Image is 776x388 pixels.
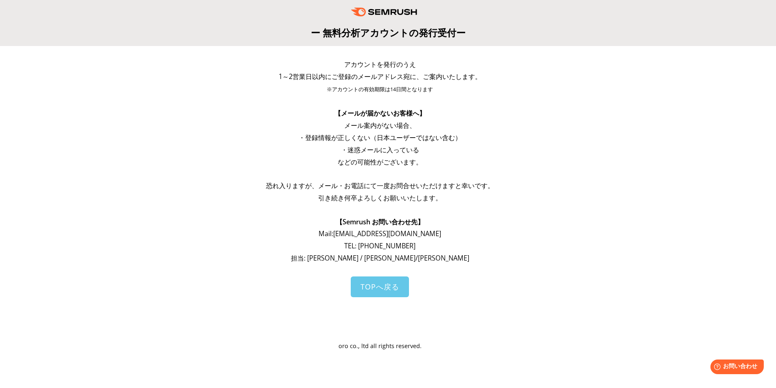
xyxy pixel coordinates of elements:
span: 【Semrush お問い合わせ先】 [336,217,424,226]
span: Mail: [EMAIL_ADDRESS][DOMAIN_NAME] [319,229,441,238]
span: 引き続き何卒よろしくお願いいたします。 [318,193,442,202]
span: 恐れ入りますが、メール・お電話にて一度お問合せいただけますと幸いです。 [266,181,494,190]
span: 【メールが届かないお客様へ】 [334,109,426,118]
span: ・登録情報が正しくない（日本ユーザーではない含む） [299,133,462,142]
span: TOPへ戻る [361,282,399,292]
span: アカウントを発行のうえ [344,60,416,69]
span: 1～2営業日以内にご登録のメールアドレス宛に、ご案内いたします。 [279,72,481,81]
span: oro co., ltd all rights reserved. [339,342,422,350]
span: メール案内がない場合、 [344,121,416,130]
span: ・迷惑メールに入っている [341,145,419,154]
iframe: Help widget launcher [703,356,767,379]
span: TEL: [PHONE_NUMBER] [344,241,415,250]
span: ー 無料分析アカウントの発行受付ー [311,26,466,39]
a: TOPへ戻る [351,276,409,297]
span: などの可能性がございます。 [338,158,422,167]
span: 担当: [PERSON_NAME] / [PERSON_NAME]/[PERSON_NAME] [291,254,469,263]
span: ※アカウントの有効期限は14日間となります [327,86,433,93]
